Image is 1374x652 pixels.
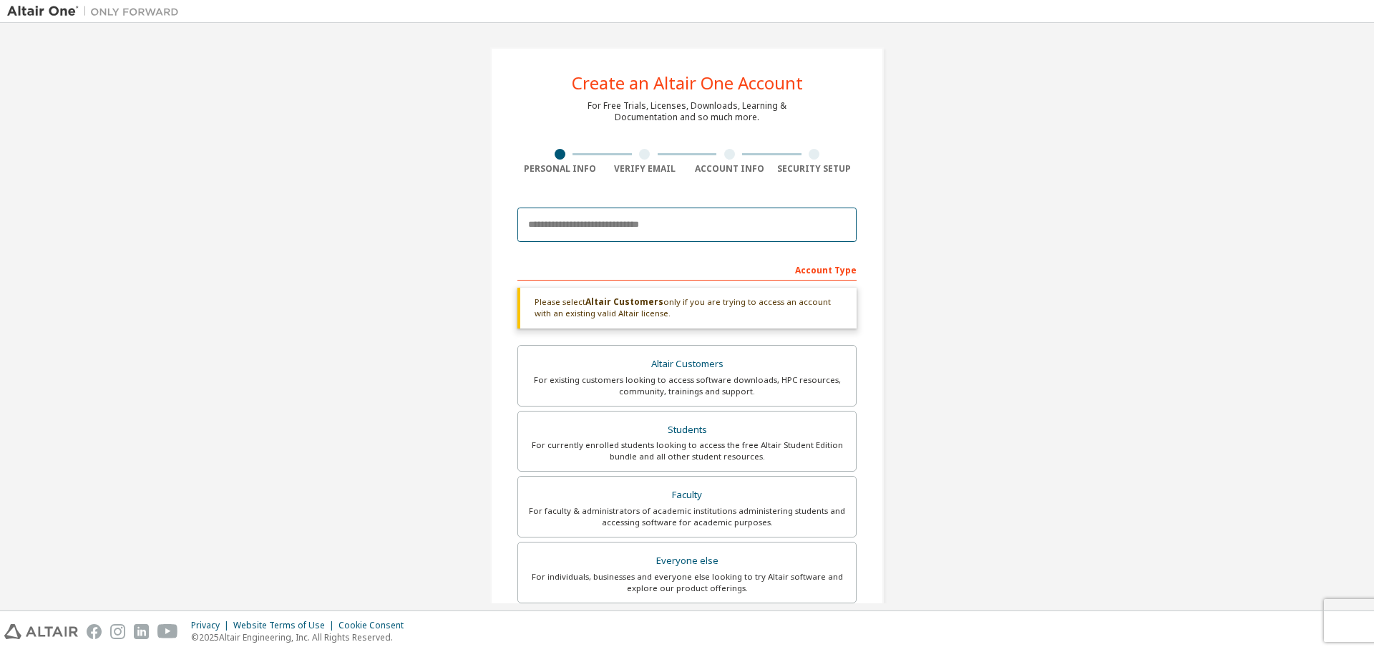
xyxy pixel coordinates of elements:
div: Personal Info [517,163,603,175]
img: Altair One [7,4,186,19]
img: altair_logo.svg [4,624,78,639]
div: For existing customers looking to access software downloads, HPC resources, community, trainings ... [527,374,847,397]
img: linkedin.svg [134,624,149,639]
div: For currently enrolled students looking to access the free Altair Student Edition bundle and all ... [527,439,847,462]
div: Security Setup [772,163,857,175]
div: Create an Altair One Account [572,74,803,92]
div: For faculty & administrators of academic institutions administering students and accessing softwa... [527,505,847,528]
div: Verify Email [603,163,688,175]
img: instagram.svg [110,624,125,639]
div: For Free Trials, Licenses, Downloads, Learning & Documentation and so much more. [588,100,786,123]
b: Altair Customers [585,296,663,308]
div: For individuals, businesses and everyone else looking to try Altair software and explore our prod... [527,571,847,594]
div: Privacy [191,620,233,631]
img: youtube.svg [157,624,178,639]
div: Cookie Consent [338,620,412,631]
div: Account Info [687,163,772,175]
div: Altair Customers [527,354,847,374]
div: Everyone else [527,551,847,571]
p: © 2025 Altair Engineering, Inc. All Rights Reserved. [191,631,412,643]
div: Account Type [517,258,857,281]
div: Students [527,420,847,440]
img: facebook.svg [87,624,102,639]
div: Please select only if you are trying to access an account with an existing valid Altair license. [517,288,857,329]
div: Website Terms of Use [233,620,338,631]
div: Faculty [527,485,847,505]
